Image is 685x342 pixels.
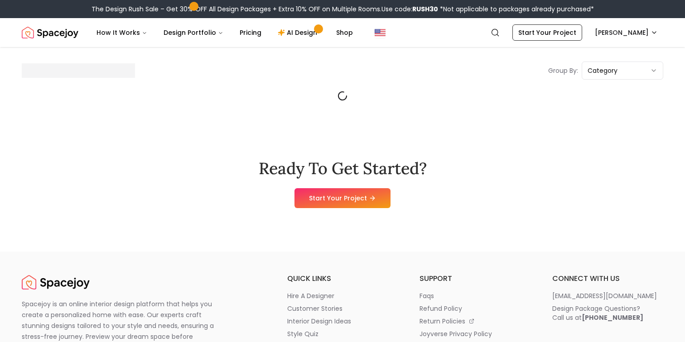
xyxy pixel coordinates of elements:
a: Spacejoy [22,273,90,291]
a: faqs [420,291,531,300]
p: Group By: [548,66,578,75]
nav: Global [22,18,663,47]
a: joyverse privacy policy [420,329,531,338]
h6: quick links [287,273,398,284]
b: [PHONE_NUMBER] [582,313,643,322]
h2: Ready To Get Started? [259,159,427,177]
span: Use code: [381,5,438,14]
a: Start Your Project [294,188,391,208]
p: [EMAIL_ADDRESS][DOMAIN_NAME] [552,291,657,300]
a: style quiz [287,329,398,338]
p: customer stories [287,304,342,313]
a: Spacejoy [22,24,78,42]
b: RUSH30 [412,5,438,14]
p: style quiz [287,329,318,338]
a: Pricing [232,24,269,42]
p: refund policy [420,304,462,313]
img: United States [375,27,386,38]
p: interior design ideas [287,317,351,326]
a: Design Package Questions?Call us at[PHONE_NUMBER] [552,304,663,322]
nav: Main [89,24,360,42]
p: faqs [420,291,434,300]
a: refund policy [420,304,531,313]
a: hire a designer [287,291,398,300]
a: Shop [329,24,360,42]
h6: support [420,273,531,284]
img: Spacejoy Logo [22,273,90,291]
a: return policies [420,317,531,326]
img: Spacejoy Logo [22,24,78,42]
button: How It Works [89,24,154,42]
button: Design Portfolio [156,24,231,42]
div: The Design Rush Sale – Get 30% OFF All Design Packages + Extra 10% OFF on Multiple Rooms. [92,5,594,14]
a: customer stories [287,304,398,313]
p: hire a designer [287,291,334,300]
a: interior design ideas [287,317,398,326]
div: Design Package Questions? Call us at [552,304,643,322]
a: Start Your Project [512,24,582,41]
span: *Not applicable to packages already purchased* [438,5,594,14]
button: [PERSON_NAME] [589,24,663,41]
p: joyverse privacy policy [420,329,492,338]
a: AI Design [270,24,327,42]
p: return policies [420,317,465,326]
a: [EMAIL_ADDRESS][DOMAIN_NAME] [552,291,663,300]
h6: connect with us [552,273,663,284]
